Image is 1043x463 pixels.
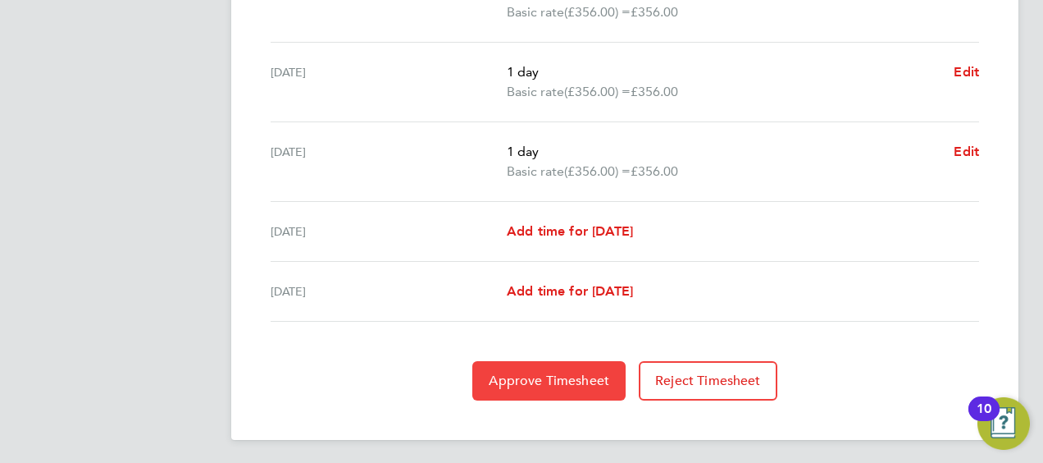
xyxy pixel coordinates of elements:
button: Reject Timesheet [639,361,777,401]
a: Edit [954,142,979,162]
a: Edit [954,62,979,82]
span: (£356.00) = [564,4,631,20]
button: Open Resource Center, 10 new notifications [977,397,1030,450]
span: Approve Timesheet [489,373,609,389]
div: 10 [977,409,991,430]
span: (£356.00) = [564,84,631,99]
span: Reject Timesheet [655,373,761,389]
div: [DATE] [271,222,507,241]
span: £356.00 [631,84,678,99]
p: 1 day [507,142,941,162]
span: £356.00 [631,163,678,179]
a: Add time for [DATE] [507,282,633,301]
div: [DATE] [271,62,507,102]
span: Edit [954,64,979,80]
span: Add time for [DATE] [507,223,633,239]
div: [DATE] [271,142,507,181]
span: Basic rate [507,162,564,181]
span: Add time for [DATE] [507,283,633,299]
p: 1 day [507,62,941,82]
button: Approve Timesheet [472,361,626,401]
span: (£356.00) = [564,163,631,179]
span: Basic rate [507,2,564,22]
span: Edit [954,144,979,159]
span: Basic rate [507,82,564,102]
div: [DATE] [271,282,507,301]
span: £356.00 [631,4,678,20]
a: Add time for [DATE] [507,222,633,241]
